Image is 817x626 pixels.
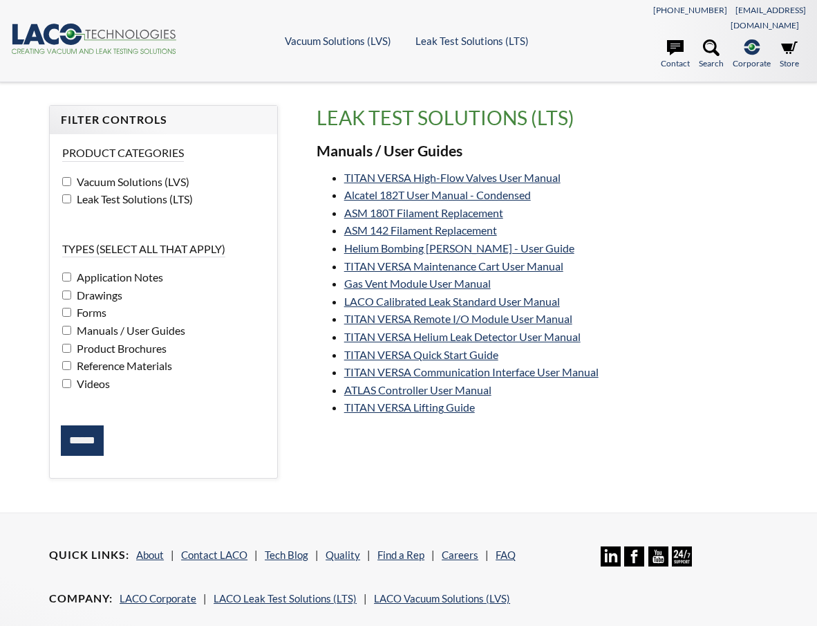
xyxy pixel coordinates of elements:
[285,35,391,47] a: Vacuum Solutions (LVS)
[62,177,71,186] input: Vacuum Solutions (LVS)
[661,39,690,70] a: Contact
[317,142,768,161] h3: Manuals / User Guides
[62,194,71,203] input: Leak Test Solutions (LTS)
[62,145,184,161] legend: Product Categories
[344,401,475,414] a: TITAN VERSA Lifting Guide
[73,324,185,337] span: Manuals / User Guides
[317,106,574,129] span: translation missing: en.product_groups.Leak Test Solutions (LTS)
[731,5,806,30] a: [EMAIL_ADDRESS][DOMAIN_NAME]
[344,295,560,308] a: LACO Calibrated Leak Standard User Manual
[672,546,692,567] img: 24/7 Support Icon
[496,549,516,561] a: FAQ
[374,592,510,605] a: LACO Vacuum Solutions (LVS)
[344,277,491,290] a: Gas Vent Module User Manual
[73,359,172,372] span: Reference Materials
[214,592,357,605] a: LACO Leak Test Solutions (LTS)
[733,57,771,70] span: Corporate
[344,383,491,396] a: ATLAS Controller User Manual
[344,312,572,325] a: TITAN VERSA Remote I/O Module User Manual
[49,548,129,562] h4: Quick Links
[344,171,561,184] a: TITAN VERSA High-Flow Valves User Manual
[73,192,193,205] span: Leak Test Solutions (LTS)
[344,259,563,273] a: TITAN VERSA Maintenance Cart User Manual
[344,188,531,201] a: Alcatel 182T User Manual - Condensed
[62,379,71,388] input: Videos
[61,113,266,127] h4: Filter Controls
[73,270,163,284] span: Application Notes
[344,241,574,255] a: Helium Bombing [PERSON_NAME] - User Guide
[415,35,529,47] a: Leak Test Solutions (LTS)
[62,291,71,300] input: Drawings
[62,241,225,257] legend: Types (select all that apply)
[62,326,71,335] input: Manuals / User Guides
[442,549,478,561] a: Careers
[62,273,71,282] input: Application Notes
[672,556,692,569] a: 24/7 Support
[73,377,110,390] span: Videos
[780,39,799,70] a: Store
[73,306,106,319] span: Forms
[136,549,164,561] a: About
[181,549,247,561] a: Contact LACO
[49,591,113,606] h4: Company
[653,5,727,15] a: [PHONE_NUMBER]
[62,308,71,317] input: Forms
[73,342,167,355] span: Product Brochures
[344,330,581,343] a: TITAN VERSA Helium Leak Detector User Manual
[344,223,497,237] a: ASM 142 Filament Replacement
[344,365,599,378] a: TITAN VERSA Communication Interface User Manual
[377,549,424,561] a: Find a Rep
[73,288,122,302] span: Drawings
[73,175,189,188] span: Vacuum Solutions (LVS)
[344,206,503,219] a: ASM 180T Filament Replacement
[62,344,71,353] input: Product Brochures
[326,549,360,561] a: Quality
[344,348,498,361] a: TITAN VERSA Quick Start Guide
[265,549,308,561] a: Tech Blog
[699,39,724,70] a: Search
[120,592,196,605] a: LACO Corporate
[62,361,71,370] input: Reference Materials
